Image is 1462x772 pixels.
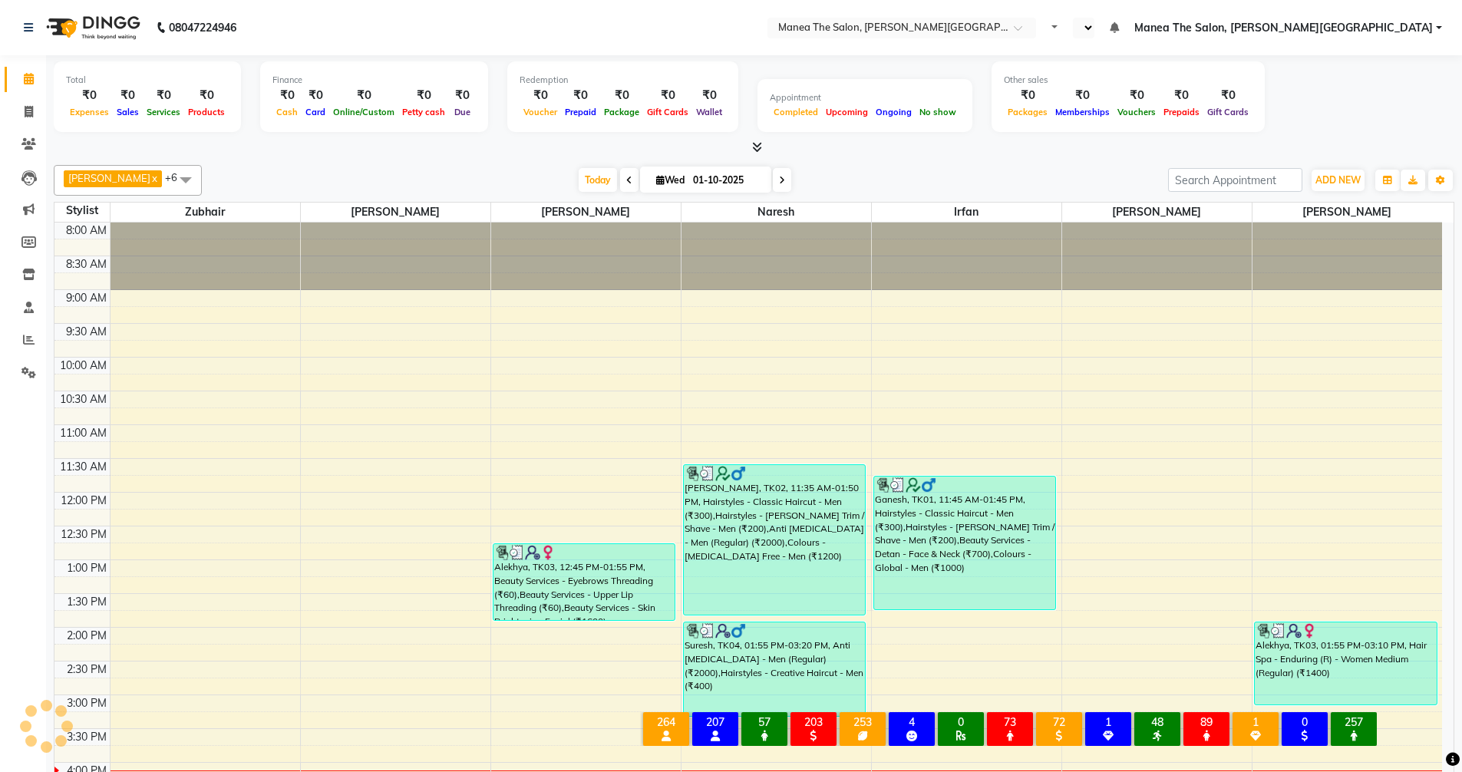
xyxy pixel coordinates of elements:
[1051,87,1114,104] div: ₹0
[822,107,872,117] span: Upcoming
[54,203,110,219] div: Stylist
[1334,715,1374,729] div: 257
[150,172,157,184] a: x
[990,715,1030,729] div: 73
[520,87,561,104] div: ₹0
[1062,203,1252,222] span: [PERSON_NAME]
[63,223,110,239] div: 8:00 AM
[1186,715,1226,729] div: 89
[68,172,150,184] span: [PERSON_NAME]
[63,256,110,272] div: 8:30 AM
[1134,20,1433,36] span: Manea The Salon, [PERSON_NAME][GEOGRAPHIC_DATA]
[941,715,981,729] div: 0
[600,87,643,104] div: ₹0
[874,477,1056,609] div: Ganesh, TK01, 11:45 AM-01:45 PM, Hairstyles - Classic Haircut - Men (₹300),Hairstyles - [PERSON_N...
[63,324,110,340] div: 9:30 AM
[329,87,398,104] div: ₹0
[491,203,681,222] span: [PERSON_NAME]
[1114,107,1160,117] span: Vouchers
[520,74,726,87] div: Redemption
[579,168,617,192] span: Today
[58,526,110,543] div: 12:30 PM
[1114,87,1160,104] div: ₹0
[561,87,600,104] div: ₹0
[652,174,688,186] span: Wed
[1285,715,1325,729] div: 0
[63,290,110,306] div: 9:00 AM
[64,729,110,745] div: 3:30 PM
[1160,87,1203,104] div: ₹0
[1168,168,1302,192] input: Search Appointment
[57,459,110,475] div: 11:30 AM
[692,87,726,104] div: ₹0
[684,465,866,615] div: [PERSON_NAME], TK02, 11:35 AM-01:50 PM, Hairstyles - Classic Haircut - Men (₹300),Hairstyles - [P...
[1315,174,1361,186] span: ADD NEW
[770,107,822,117] span: Completed
[398,107,449,117] span: Petty cash
[1255,622,1437,704] div: Alekhya, TK03, 01:55 PM-03:10 PM, Hair Spa - Enduring (R) - Women Medium (Regular) (₹1400)
[1160,107,1203,117] span: Prepaids
[1004,74,1252,87] div: Other sales
[57,358,110,374] div: 10:00 AM
[301,203,490,222] span: [PERSON_NAME]
[892,715,932,729] div: 4
[1004,87,1051,104] div: ₹0
[64,594,110,610] div: 1:30 PM
[57,391,110,407] div: 10:30 AM
[1312,170,1365,191] button: ADD NEW
[58,493,110,509] div: 12:00 PM
[113,87,143,104] div: ₹0
[449,87,476,104] div: ₹0
[1236,715,1276,729] div: 1
[1203,107,1252,117] span: Gift Cards
[64,695,110,711] div: 3:00 PM
[398,87,449,104] div: ₹0
[329,107,398,117] span: Online/Custom
[111,203,300,222] span: Zubhair
[684,622,866,716] div: Suresh, TK04, 01:55 PM-03:20 PM, Anti [MEDICAL_DATA] - Men (Regular) (₹2000),Hairstyles - Creativ...
[66,74,229,87] div: Total
[681,203,871,222] span: Naresh
[916,107,960,117] span: No show
[493,544,675,620] div: Alekhya, TK03, 12:45 PM-01:55 PM, Beauty Services - Eyebrows Threading (₹60),Beauty Services - Up...
[113,107,143,117] span: Sales
[770,91,960,104] div: Appointment
[64,628,110,644] div: 2:00 PM
[272,107,302,117] span: Cash
[184,87,229,104] div: ₹0
[643,87,692,104] div: ₹0
[1004,107,1051,117] span: Packages
[1051,107,1114,117] span: Memberships
[165,171,189,183] span: +6
[64,661,110,678] div: 2:30 PM
[1252,203,1443,222] span: [PERSON_NAME]
[39,6,144,49] img: logo
[272,87,302,104] div: ₹0
[872,107,916,117] span: Ongoing
[143,107,184,117] span: Services
[64,560,110,576] div: 1:00 PM
[184,107,229,117] span: Products
[1203,87,1252,104] div: ₹0
[646,715,686,729] div: 264
[57,425,110,441] div: 11:00 AM
[66,87,113,104] div: ₹0
[872,203,1061,222] span: Irfan
[843,715,883,729] div: 253
[450,107,474,117] span: Due
[1088,715,1128,729] div: 1
[600,107,643,117] span: Package
[561,107,600,117] span: Prepaid
[302,107,329,117] span: Card
[66,107,113,117] span: Expenses
[169,6,236,49] b: 08047224946
[794,715,833,729] div: 203
[143,87,184,104] div: ₹0
[643,107,692,117] span: Gift Cards
[744,715,784,729] div: 57
[688,169,765,192] input: 2025-10-01
[272,74,476,87] div: Finance
[520,107,561,117] span: Voucher
[695,715,735,729] div: 207
[1137,715,1177,729] div: 48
